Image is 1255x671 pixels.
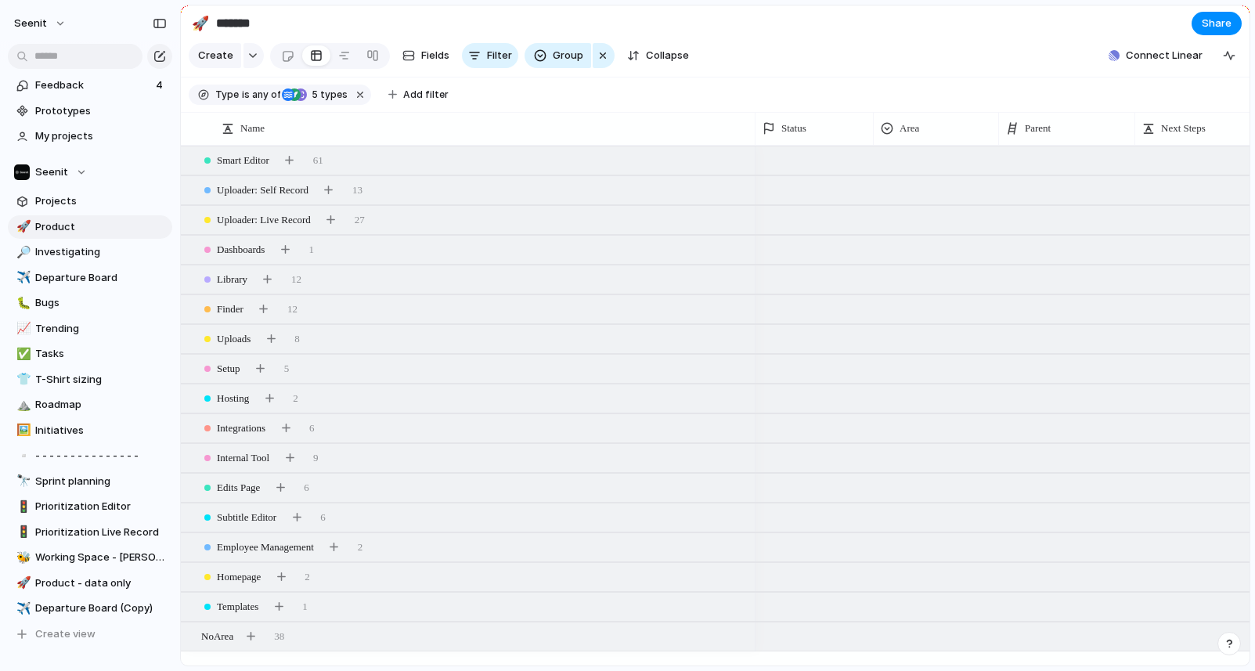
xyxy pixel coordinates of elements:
[16,218,27,236] div: 🚀
[35,244,167,260] span: Investigating
[8,317,172,341] a: 📈Trending
[358,539,363,555] span: 2
[284,361,290,377] span: 5
[8,622,172,646] button: Create view
[35,193,167,209] span: Projects
[35,423,167,438] span: Initiatives
[396,43,456,68] button: Fields
[35,626,96,642] span: Create view
[35,474,167,489] span: Sprint planning
[35,321,167,337] span: Trending
[403,88,449,102] span: Add filter
[8,495,172,518] div: 🚦Prioritization Editor
[14,244,30,260] button: 🔎
[14,16,47,31] span: Seenit
[1126,48,1203,63] span: Connect Linear
[14,550,30,565] button: 🐝
[16,549,27,567] div: 🐝
[198,48,233,63] span: Create
[16,269,27,287] div: ✈️
[304,480,309,496] span: 6
[217,420,265,436] span: Integrations
[8,161,172,184] button: Seenit
[8,470,172,493] a: 🔭Sprint planning
[35,219,167,235] span: Product
[16,574,27,592] div: 🚀
[215,88,239,102] span: Type
[35,128,167,144] span: My projects
[8,74,172,97] a: Feedback4
[8,215,172,239] a: 🚀Product
[8,291,172,315] div: 🐛Bugs
[35,550,167,565] span: Working Space - [PERSON_NAME]
[487,48,512,63] span: Filter
[313,450,319,466] span: 9
[16,345,27,363] div: ✅
[35,448,167,464] span: - - - - - - - - - - - - - - -
[217,242,265,258] span: Dashboards
[35,103,167,119] span: Prototypes
[781,121,806,136] span: Status
[217,361,240,377] span: Setup
[8,597,172,620] a: ✈️Departure Board (Copy)
[1192,12,1242,35] button: Share
[8,368,172,391] a: 👕T-Shirt sizing
[462,43,518,68] button: Filter
[35,78,151,93] span: Feedback
[14,448,30,464] button: ▫️
[16,396,27,414] div: ⛰️
[313,153,323,168] span: 61
[14,423,30,438] button: 🖼️
[8,393,172,417] div: ⛰️Roadmap
[189,43,241,68] button: Create
[16,498,27,516] div: 🚦
[8,342,172,366] div: ✅Tasks
[217,391,249,406] span: Hosting
[282,86,351,103] button: 5 types
[240,121,265,136] span: Name
[8,572,172,595] div: 🚀Product - data only
[217,331,251,347] span: Uploads
[355,212,365,228] span: 27
[217,510,276,525] span: Subtitle Editor
[14,219,30,235] button: 🚀
[35,499,167,514] span: Prioritization Editor
[250,88,280,102] span: any of
[8,546,172,569] a: 🐝Working Space - [PERSON_NAME]
[14,270,30,286] button: ✈️
[8,99,172,123] a: Prototypes
[7,11,74,36] button: Seenit
[320,510,326,525] span: 6
[287,301,298,317] span: 12
[8,419,172,442] a: 🖼️Initiatives
[239,86,283,103] button: isany of
[16,370,27,388] div: 👕
[14,397,30,413] button: ⛰️
[192,13,209,34] div: 🚀
[14,525,30,540] button: 🚦
[16,244,27,262] div: 🔎
[35,295,167,311] span: Bugs
[1025,121,1051,136] span: Parent
[16,447,27,465] div: ▫️
[293,391,298,406] span: 2
[35,601,167,616] span: Departure Board (Copy)
[16,472,27,490] div: 🔭
[8,124,172,148] a: My projects
[14,474,30,489] button: 🔭
[379,84,458,106] button: Add filter
[8,521,172,544] div: 🚦Prioritization Live Record
[35,346,167,362] span: Tasks
[14,372,30,388] button: 👕
[217,153,269,168] span: Smart Editor
[8,240,172,264] a: 🔎Investigating
[16,421,27,439] div: 🖼️
[35,525,167,540] span: Prioritization Live Record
